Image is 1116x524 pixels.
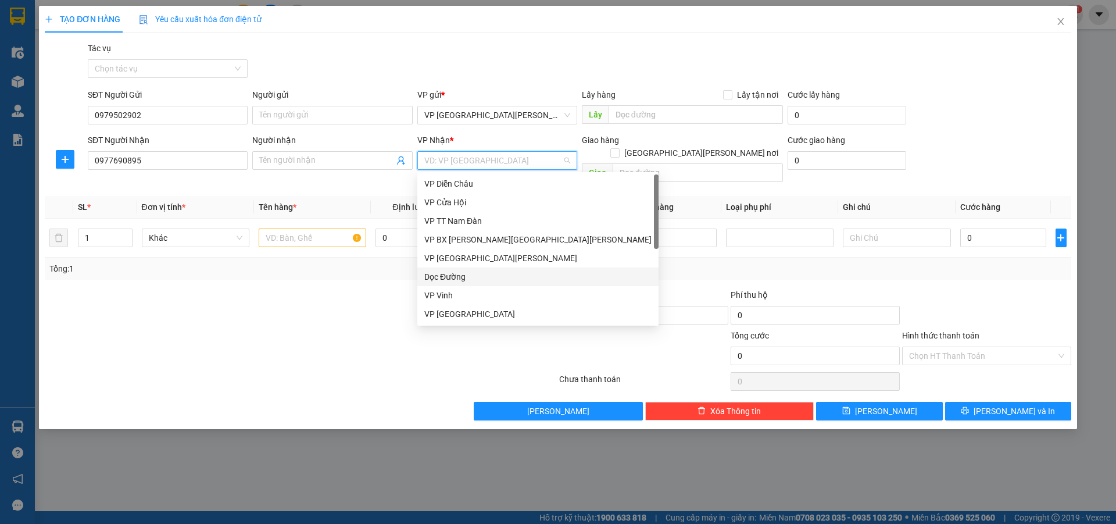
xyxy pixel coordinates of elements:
[613,163,783,182] input: Dọc đường
[6,31,44,88] img: logo
[417,212,659,230] div: VP TT Nam Đàn
[788,136,845,145] label: Cước giao hàng
[424,233,652,246] div: VP BX [PERSON_NAME][GEOGRAPHIC_DATA][PERSON_NAME]
[1045,6,1077,38] button: Close
[582,105,609,124] span: Lấy
[620,147,783,159] span: [GEOGRAPHIC_DATA][PERSON_NAME] nơi
[424,252,652,265] div: VP [GEOGRAPHIC_DATA][PERSON_NAME]
[417,136,450,145] span: VP Nhận
[788,151,906,170] input: Cước giao hàng
[45,15,53,23] span: plus
[960,202,1000,212] span: Cước hàng
[582,136,619,145] span: Giao hàng
[843,229,950,247] input: Ghi Chú
[609,105,783,124] input: Dọc đường
[49,262,431,275] div: Tổng: 1
[66,12,139,37] strong: HÃNG XE HẢI HOÀNG GIA
[582,163,613,182] span: Giao
[731,288,900,306] div: Phí thu hộ
[49,229,68,247] button: delete
[139,15,262,24] span: Yêu cầu xuất hóa đơn điện tử
[902,331,979,340] label: Hình thức thanh toán
[417,286,659,305] div: VP Vinh
[417,268,659,286] div: Dọc Đường
[417,249,659,268] div: VP Cầu Yên Xuân
[424,289,652,302] div: VP Vinh
[1056,17,1065,26] span: close
[161,52,245,65] span: VPYX1309250960
[424,196,652,209] div: VP Cửa Hội
[396,156,406,165] span: user-add
[424,177,652,190] div: VP Diễn Châu
[424,308,652,320] div: VP [GEOGRAPHIC_DATA]
[392,202,434,212] span: Định lượng
[721,196,838,219] th: Loại phụ phí
[842,407,850,416] span: save
[259,202,296,212] span: Tên hàng
[816,402,942,420] button: save[PERSON_NAME]
[56,155,74,164] span: plus
[961,407,969,416] span: printer
[78,202,87,212] span: SL
[424,215,652,227] div: VP TT Nam Đàn
[45,15,120,24] span: TẠO ĐƠN HÀNG
[731,331,769,340] span: Tổng cước
[259,229,366,247] input: VD: Bàn, Ghế
[417,305,659,323] div: VP Đà Nẵng
[252,88,412,101] div: Người gửi
[54,39,139,69] span: 42 [PERSON_NAME] [PERSON_NAME] - [GEOGRAPHIC_DATA]
[788,106,906,124] input: Cước lấy hàng
[417,88,577,101] div: VP gửi
[88,44,111,53] label: Tác vụ
[55,72,149,84] strong: PHIẾU GỬI HÀNG
[710,405,761,418] span: Xóa Thông tin
[631,229,717,247] input: 0
[1056,233,1066,243] span: plus
[527,405,589,418] span: [PERSON_NAME]
[474,402,643,420] button: [PERSON_NAME]
[49,87,156,105] strong: Hotline : [PHONE_NUMBER] - [PHONE_NUMBER]
[88,134,248,147] div: SĐT Người Nhận
[56,150,74,169] button: plus
[424,106,570,124] span: VP Cầu Yên Xuân
[139,15,148,24] img: icon
[732,88,783,101] span: Lấy tận nơi
[582,90,616,99] span: Lấy hàng
[697,407,706,416] span: delete
[417,174,659,193] div: VP Diễn Châu
[252,134,412,147] div: Người nhận
[558,373,729,393] div: Chưa thanh toán
[417,230,659,249] div: VP BX Quảng Ngãi
[142,202,185,212] span: Đơn vị tính
[149,229,242,247] span: Khác
[88,88,248,101] div: SĐT Người Gửi
[974,405,1055,418] span: [PERSON_NAME] và In
[838,196,955,219] th: Ghi chú
[1056,229,1067,247] button: plus
[945,402,1071,420] button: printer[PERSON_NAME] và In
[645,402,814,420] button: deleteXóa Thông tin
[855,405,917,418] span: [PERSON_NAME]
[417,193,659,212] div: VP Cửa Hội
[788,90,840,99] label: Cước lấy hàng
[424,270,652,283] div: Dọc Đường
